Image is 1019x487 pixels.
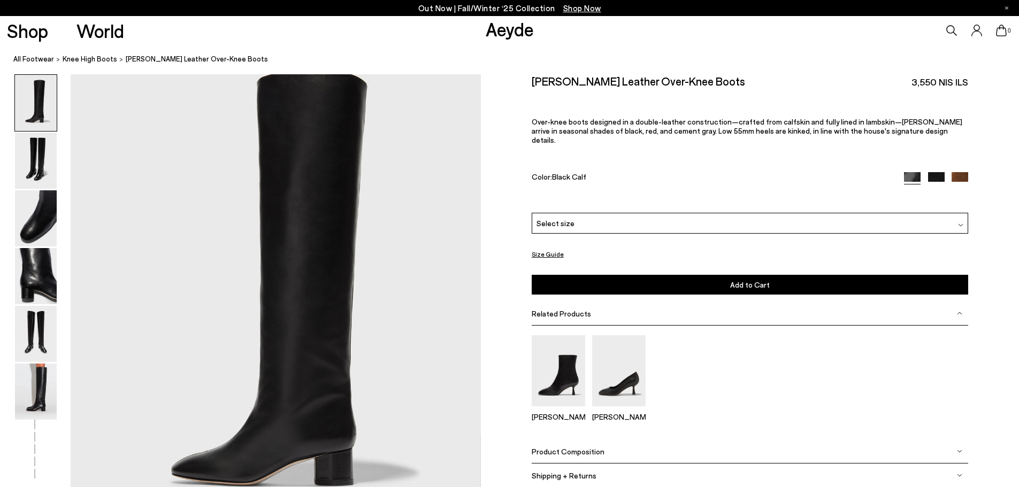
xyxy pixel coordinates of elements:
a: Dorothy Soft Sock Boots [PERSON_NAME] [532,399,585,421]
button: Size Guide [532,248,564,261]
nav: breadcrumb [13,45,1019,74]
img: Willa Leather Over-Knee Boots - Image 1 [15,75,57,131]
span: Black Calf [552,172,586,181]
button: Add to Cart [532,275,968,295]
img: Willa Leather Over-Knee Boots - Image 5 [15,306,57,362]
p: [PERSON_NAME] [532,412,585,421]
img: svg%3E [957,449,962,454]
a: Shop [7,21,48,40]
img: svg%3E [957,311,962,316]
span: Related Products [532,309,591,318]
img: Giotta Round-Toe Pumps [592,335,646,406]
p: [PERSON_NAME] [592,412,646,421]
span: 3,550 NIS ILS [911,75,968,89]
span: 0 [1007,28,1012,34]
img: svg%3E [957,473,962,478]
img: svg%3E [958,222,963,228]
img: Willa Leather Over-Knee Boots - Image 6 [15,364,57,420]
a: Aeyde [486,18,534,40]
span: Product Composition [532,447,604,456]
img: Willa Leather Over-Knee Boots - Image 3 [15,190,57,246]
span: Add to Cart [730,280,770,289]
a: Giotta Round-Toe Pumps [PERSON_NAME] [592,399,646,421]
p: Out Now | Fall/Winter ‘25 Collection [418,2,601,15]
a: knee high boots [63,53,117,65]
span: Navigate to /collections/new-in [563,3,601,13]
a: World [76,21,124,40]
a: 0 [996,25,1007,36]
p: Over-knee boots designed in a double-leather construction—crafted from calfskin and fully lined i... [532,117,968,144]
img: Willa Leather Over-Knee Boots - Image 4 [15,248,57,304]
span: Select size [537,218,574,229]
span: knee high boots [63,55,117,63]
img: Dorothy Soft Sock Boots [532,335,585,406]
div: Color: [532,172,890,184]
a: All Footwear [13,53,54,65]
img: Willa Leather Over-Knee Boots - Image 2 [15,133,57,189]
span: Shipping + Returns [532,471,596,480]
h2: [PERSON_NAME] Leather Over-Knee Boots [532,74,745,88]
span: [PERSON_NAME] Leather Over-Knee Boots [126,53,268,65]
